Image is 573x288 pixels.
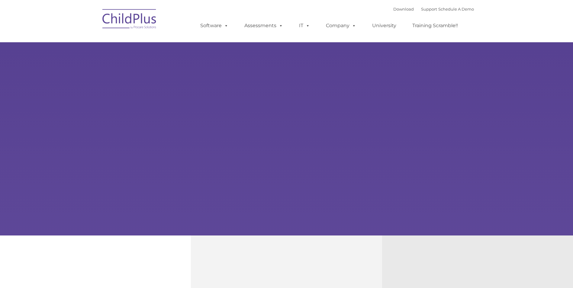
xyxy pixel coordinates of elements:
a: Download [393,7,414,11]
a: University [366,20,402,32]
a: IT [293,20,316,32]
img: ChildPlus by Procare Solutions [99,5,160,35]
a: Software [194,20,234,32]
a: Training Scramble!! [406,20,464,32]
a: Schedule A Demo [438,7,474,11]
a: Company [320,20,362,32]
a: Support [421,7,437,11]
a: Assessments [238,20,289,32]
font: | [393,7,474,11]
